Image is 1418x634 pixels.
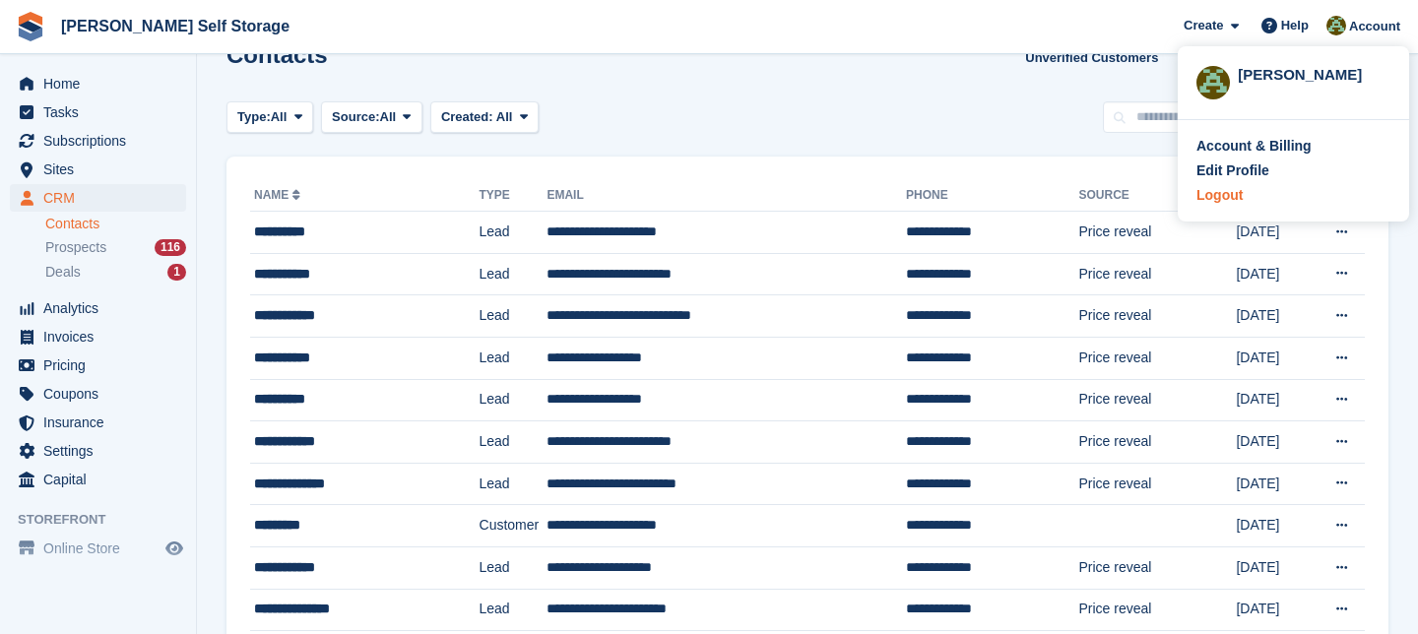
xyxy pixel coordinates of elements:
[480,253,548,295] td: Lead
[10,380,186,408] a: menu
[1196,66,1230,99] img: Karl
[480,589,548,631] td: Lead
[43,437,161,465] span: Settings
[1078,463,1236,505] td: Price reveal
[226,101,313,134] button: Type: All
[480,546,548,589] td: Lead
[1196,185,1243,206] div: Logout
[43,156,161,183] span: Sites
[1078,337,1236,379] td: Price reveal
[1236,295,1318,338] td: [DATE]
[43,380,161,408] span: Coupons
[1017,41,1166,74] a: Unverified Customers
[226,41,328,68] h1: Contacts
[10,184,186,212] a: menu
[1236,212,1318,254] td: [DATE]
[45,215,186,233] a: Contacts
[1236,379,1318,421] td: [DATE]
[1078,180,1236,212] th: Source
[1281,16,1309,35] span: Help
[10,127,186,155] a: menu
[10,535,186,562] a: menu
[332,107,379,127] span: Source:
[254,188,304,202] a: Name
[271,107,288,127] span: All
[53,10,297,42] a: [PERSON_NAME] Self Storage
[45,237,186,258] a: Prospects 116
[18,510,196,530] span: Storefront
[43,466,161,493] span: Capital
[1078,379,1236,421] td: Price reveal
[1078,253,1236,295] td: Price reveal
[1174,41,1260,74] button: Export
[1078,589,1236,631] td: Price reveal
[1236,546,1318,589] td: [DATE]
[1326,16,1346,35] img: Karl
[480,463,548,505] td: Lead
[480,295,548,338] td: Lead
[43,98,161,126] span: Tasks
[1236,253,1318,295] td: [DATE]
[547,180,906,212] th: Email
[1236,589,1318,631] td: [DATE]
[480,337,548,379] td: Lead
[10,70,186,97] a: menu
[321,101,422,134] button: Source: All
[1184,16,1223,35] span: Create
[441,109,493,124] span: Created:
[167,264,186,281] div: 1
[43,70,161,97] span: Home
[43,535,161,562] span: Online Store
[237,107,271,127] span: Type:
[43,351,161,379] span: Pricing
[10,294,186,322] a: menu
[43,184,161,212] span: CRM
[16,12,45,41] img: stora-icon-8386f47178a22dfd0bd8f6a31ec36ba5ce8667c1dd55bd0f319d3a0aa187defe.svg
[45,238,106,257] span: Prospects
[1236,463,1318,505] td: [DATE]
[10,351,186,379] a: menu
[162,537,186,560] a: Preview store
[1196,136,1390,157] a: Account & Billing
[10,156,186,183] a: menu
[43,409,161,436] span: Insurance
[1078,295,1236,338] td: Price reveal
[1236,337,1318,379] td: [DATE]
[1078,421,1236,464] td: Price reveal
[1196,185,1390,206] a: Logout
[45,262,186,283] a: Deals 1
[10,323,186,350] a: menu
[480,212,548,254] td: Lead
[43,323,161,350] span: Invoices
[480,421,548,464] td: Lead
[1196,160,1269,181] div: Edit Profile
[155,239,186,256] div: 116
[43,127,161,155] span: Subscriptions
[480,505,548,547] td: Customer
[45,263,81,282] span: Deals
[480,379,548,421] td: Lead
[1349,17,1400,36] span: Account
[380,107,397,127] span: All
[480,180,548,212] th: Type
[1078,546,1236,589] td: Price reveal
[430,101,539,134] button: Created: All
[1236,505,1318,547] td: [DATE]
[906,180,1078,212] th: Phone
[43,294,161,322] span: Analytics
[10,409,186,436] a: menu
[1196,136,1312,157] div: Account & Billing
[1236,421,1318,464] td: [DATE]
[10,466,186,493] a: menu
[1078,212,1236,254] td: Price reveal
[496,109,513,124] span: All
[1238,64,1390,82] div: [PERSON_NAME]
[10,98,186,126] a: menu
[1196,160,1390,181] a: Edit Profile
[10,437,186,465] a: menu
